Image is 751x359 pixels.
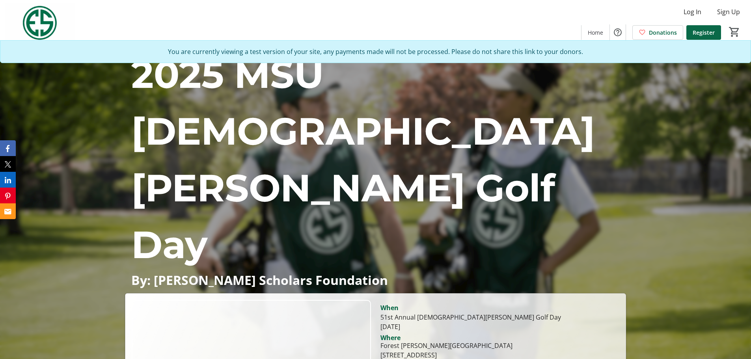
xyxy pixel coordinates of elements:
[131,273,619,287] p: By: [PERSON_NAME] Scholars Foundation
[610,24,626,40] button: Help
[380,303,399,312] div: When
[684,7,701,17] span: Log In
[632,25,683,40] a: Donations
[727,25,742,39] button: Cart
[711,6,746,18] button: Sign Up
[581,25,609,40] a: Home
[717,7,740,17] span: Sign Up
[588,28,603,37] span: Home
[5,3,75,43] img: Evans Scholars Foundation's Logo
[693,28,715,37] span: Register
[380,312,619,331] div: 51st Annual [DEMOGRAPHIC_DATA][PERSON_NAME] Golf Day [DATE]
[649,28,677,37] span: Donations
[380,335,401,341] div: Where
[677,6,708,18] button: Log In
[686,25,721,40] a: Register
[380,341,512,350] div: Forest [PERSON_NAME][GEOGRAPHIC_DATA]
